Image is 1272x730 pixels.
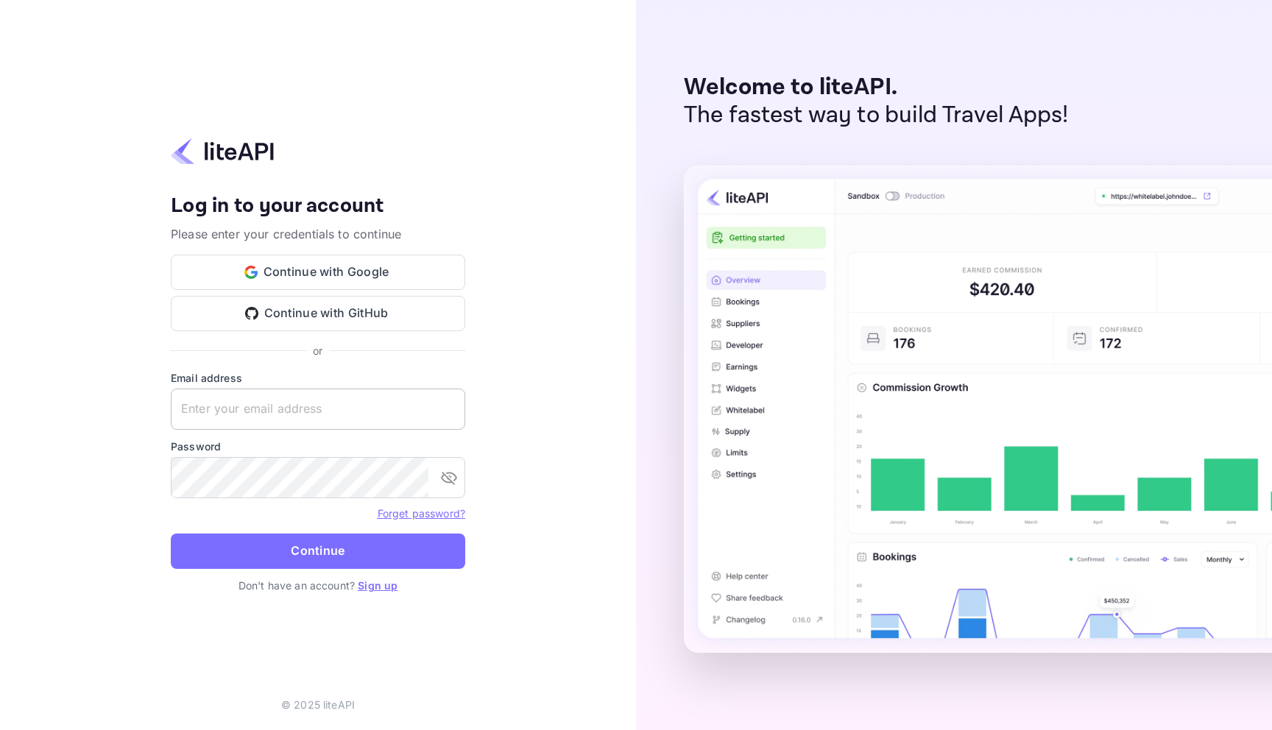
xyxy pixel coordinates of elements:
[171,225,465,243] p: Please enter your credentials to continue
[171,370,465,386] label: Email address
[434,463,464,492] button: toggle password visibility
[171,389,465,430] input: Enter your email address
[378,506,465,520] a: Forget password?
[171,137,274,166] img: liteapi
[281,697,355,712] p: © 2025 liteAPI
[358,579,397,592] a: Sign up
[171,578,465,593] p: Don't have an account?
[313,343,322,358] p: or
[378,507,465,520] a: Forget password?
[684,74,1069,102] p: Welcome to liteAPI.
[171,255,465,290] button: Continue with Google
[684,102,1069,130] p: The fastest way to build Travel Apps!
[171,534,465,569] button: Continue
[171,439,465,454] label: Password
[171,296,465,331] button: Continue with GitHub
[171,194,465,219] h4: Log in to your account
